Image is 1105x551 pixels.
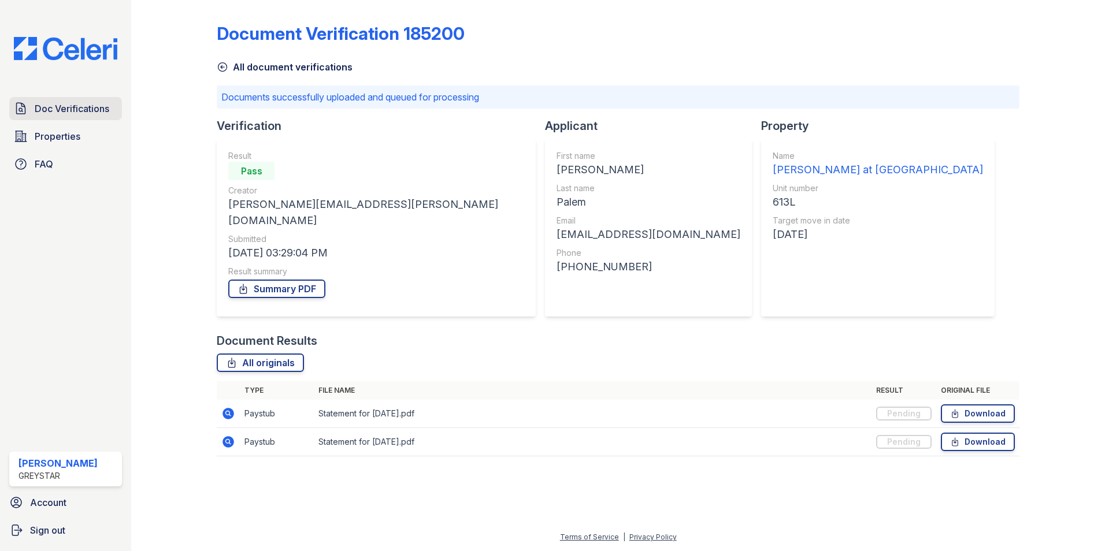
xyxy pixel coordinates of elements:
td: Paystub [240,428,314,456]
a: Doc Verifications [9,97,122,120]
div: Unit number [773,183,983,194]
div: Applicant [545,118,761,134]
div: Creator [228,185,524,196]
div: Document Results [217,333,317,349]
div: Pending [876,407,932,420]
span: Account [30,496,66,509]
div: Target move in date [773,215,983,226]
div: [PHONE_NUMBER] [557,259,740,275]
div: Document Verification 185200 [217,23,465,44]
p: Documents successfully uploaded and queued for processing [221,90,1015,104]
a: Sign out [5,519,127,542]
div: [DATE] [773,226,983,243]
th: Type [240,381,314,400]
td: Statement for [DATE].pdf [314,400,872,428]
div: Result summary [228,266,524,277]
a: Properties [9,125,122,148]
img: CE_Logo_Blue-a8612792a0a2168367f1c8372b55b34899dd931a85d93a1a3d3e32e68fde9ad4.png [5,37,127,60]
a: Summary PDF [228,280,325,298]
div: [DATE] 03:29:04 PM [228,245,524,261]
a: Privacy Policy [629,533,677,541]
a: Terms of Service [560,533,619,541]
th: Original file [936,381,1019,400]
td: Paystub [240,400,314,428]
a: Name [PERSON_NAME] at [GEOGRAPHIC_DATA] [773,150,983,178]
div: Submitted [228,233,524,245]
div: Greystar [18,470,98,482]
a: FAQ [9,152,122,176]
div: Palem [557,194,740,210]
div: Pass [228,162,275,180]
span: FAQ [35,157,53,171]
div: Pending [876,435,932,449]
span: Properties [35,129,80,143]
a: Download [941,433,1015,451]
div: [PERSON_NAME] [557,162,740,178]
div: Name [773,150,983,162]
span: Sign out [30,523,65,537]
div: Result [228,150,524,162]
div: [PERSON_NAME] [18,456,98,470]
div: Email [557,215,740,226]
div: [PERSON_NAME] at [GEOGRAPHIC_DATA] [773,162,983,178]
a: All document verifications [217,60,353,74]
div: | [623,533,625,541]
div: Property [761,118,1004,134]
div: First name [557,150,740,162]
a: Download [941,404,1015,423]
a: All originals [217,353,304,372]
th: Result [872,381,936,400]
td: Statement for [DATE].pdf [314,428,872,456]
div: 613L [773,194,983,210]
div: Phone [557,247,740,259]
div: [PERSON_NAME][EMAIL_ADDRESS][PERSON_NAME][DOMAIN_NAME] [228,196,524,229]
div: Last name [557,183,740,194]
span: Doc Verifications [35,102,109,116]
th: File name [314,381,872,400]
a: Account [5,491,127,514]
div: [EMAIL_ADDRESS][DOMAIN_NAME] [557,226,740,243]
div: Verification [217,118,545,134]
